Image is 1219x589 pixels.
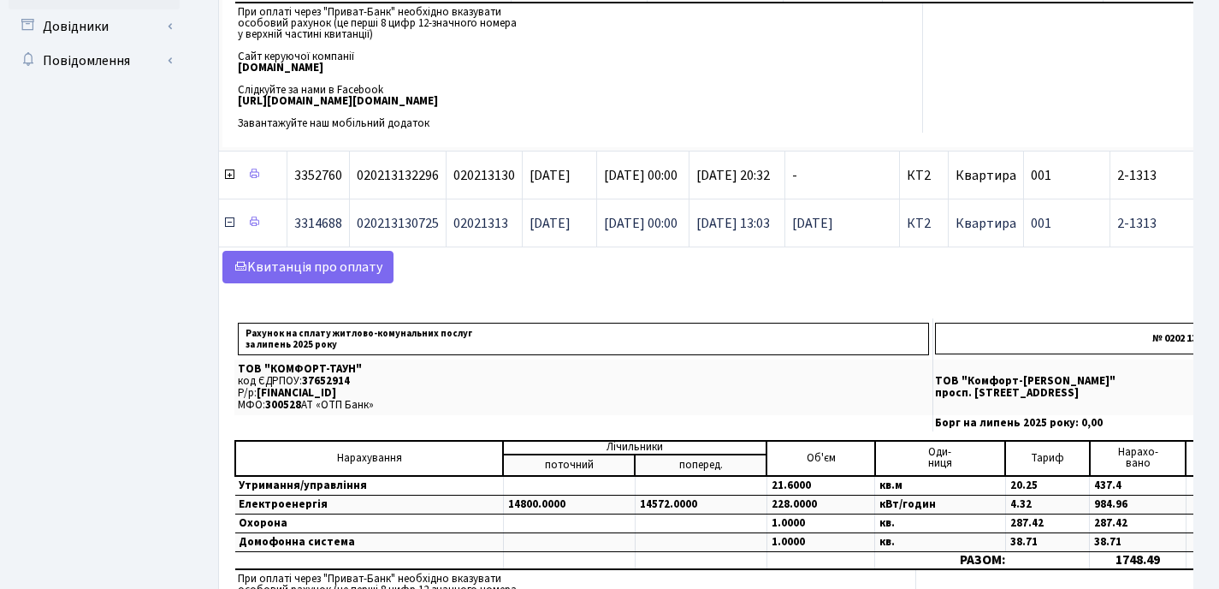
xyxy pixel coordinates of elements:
[907,169,941,182] span: КТ2
[238,364,929,375] p: ТОВ "КОМФОРТ-ТАУН"
[1090,495,1186,514] td: 984.96
[875,551,1090,569] td: РАЗОМ:
[235,441,503,476] td: Нарахування
[235,495,503,514] td: Електроенергія
[696,214,770,233] span: [DATE] 13:03
[238,376,929,387] p: код ЄДРПОУ:
[604,214,678,233] span: [DATE] 00:00
[9,9,180,44] a: Довідники
[294,214,342,233] span: 3314688
[302,373,350,389] span: 37652914
[766,514,874,532] td: 1.0000
[1090,514,1186,532] td: 287.42
[530,166,571,185] span: [DATE]
[238,93,438,109] b: [URL][DOMAIN_NAME][DOMAIN_NAME]
[1031,166,1051,185] span: 001
[604,166,678,185] span: [DATE] 00:00
[9,44,180,78] a: Повідомлення
[1090,532,1186,551] td: 38.71
[503,441,766,455] td: Лічильники
[357,166,439,185] span: 020213132296
[235,476,503,496] td: Утримання/управління
[1005,514,1090,532] td: 287.42
[257,385,336,401] span: [FINANCIAL_ID]
[265,397,301,413] span: 300528
[766,495,874,514] td: 228.0000
[1005,476,1090,496] td: 20.25
[503,495,635,514] td: 14800.0000
[238,323,929,355] p: Рахунок на сплату житлово-комунальних послуг за липень 2025 року
[696,166,770,185] span: [DATE] 20:32
[875,441,1005,476] td: Оди- ниця
[1005,495,1090,514] td: 4.32
[956,214,1016,233] span: Квартира
[453,166,515,185] span: 020213130
[792,169,892,182] span: -
[1090,551,1186,569] td: 1748.49
[222,251,394,283] a: Kвитанція про оплату
[1090,476,1186,496] td: 437.4
[635,495,766,514] td: 14572.0000
[1005,532,1090,551] td: 38.71
[235,532,503,551] td: Домофонна система
[766,441,874,476] td: Об'єм
[1117,217,1214,230] span: 2-1313
[234,3,923,133] td: При оплаті через "Приват-Банк" необхідно вказувати особовий рахунок (це перші 8 цифр 12-значного ...
[235,514,503,532] td: Охорона
[453,214,508,233] span: 02021313
[1005,441,1090,476] td: Тариф
[238,400,929,411] p: МФО: АТ «ОТП Банк»
[875,476,1005,496] td: кв.м
[1117,169,1214,182] span: 2-1313
[792,217,892,230] span: [DATE]
[875,532,1005,551] td: кв.
[766,532,874,551] td: 1.0000
[956,166,1016,185] span: Квартира
[907,217,941,230] span: КТ2
[238,388,929,399] p: Р/р:
[766,476,874,496] td: 21.6000
[238,60,323,75] b: [DOMAIN_NAME]
[530,214,571,233] span: [DATE]
[875,495,1005,514] td: кВт/годин
[294,166,342,185] span: 3352760
[1090,441,1186,476] td: Нарахо- вано
[503,455,635,476] td: поточний
[635,455,766,476] td: поперед.
[357,214,439,233] span: 020213130725
[1031,214,1051,233] span: 001
[875,514,1005,532] td: кв.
